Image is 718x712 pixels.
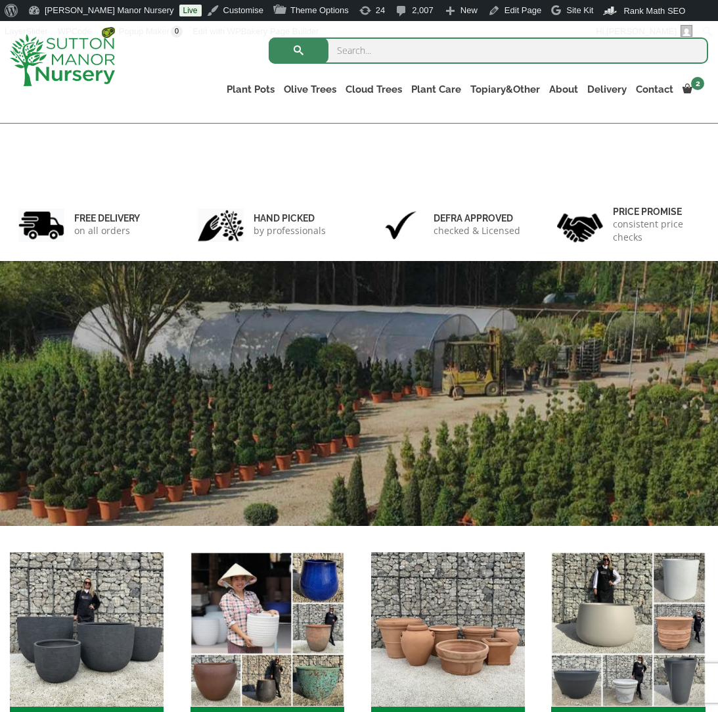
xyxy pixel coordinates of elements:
input: Search... [269,37,708,64]
a: Contact [631,80,678,99]
img: Home - 8194B7A3 2818 4562 B9DD 4EBD5DC21C71 1 105 c 1 [10,552,164,706]
img: logo [10,34,115,86]
img: 1.jpg [18,208,64,242]
a: Topiary&Other [466,80,545,99]
a: Cloud Trees [341,80,407,99]
span: 0 [171,26,183,37]
a: Live [179,5,202,16]
a: About [545,80,583,99]
p: checked & Licensed [434,224,520,237]
h6: Price promise [613,206,700,218]
a: Delivery [583,80,631,99]
span: Rank Math SEO [623,6,685,16]
img: Home - 67232D1B A461 444F B0F6 BDEDC2C7E10B 1 105 c [551,552,705,706]
span: [PERSON_NAME] [606,26,677,36]
a: Plant Care [407,80,466,99]
a: Plant Pots [222,80,279,99]
h6: hand picked [254,212,326,224]
h6: Defra approved [434,212,520,224]
img: Home - 1B137C32 8D99 4B1A AA2F 25D5E514E47D 1 105 c [371,552,525,706]
a: WPCode [53,21,97,42]
a: Hi, [591,21,698,42]
p: consistent price checks [613,218,700,244]
p: on all orders [74,224,140,237]
h6: FREE DELIVERY [74,212,140,224]
img: Home - 6E921A5B 9E2F 4B13 AB99 4EF601C89C59 1 105 c [191,552,344,706]
a: 2 [678,80,708,99]
a: Popup Maker [97,21,188,42]
img: 3.jpg [378,208,424,242]
p: by professionals [254,224,326,237]
a: Olive Trees [279,80,341,99]
a: Edit with WPBakery Page Builder [188,21,324,42]
span: 2 [691,77,704,90]
span: Site Kit [566,5,593,15]
img: 4.jpg [557,205,603,245]
img: 2.jpg [198,208,244,242]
